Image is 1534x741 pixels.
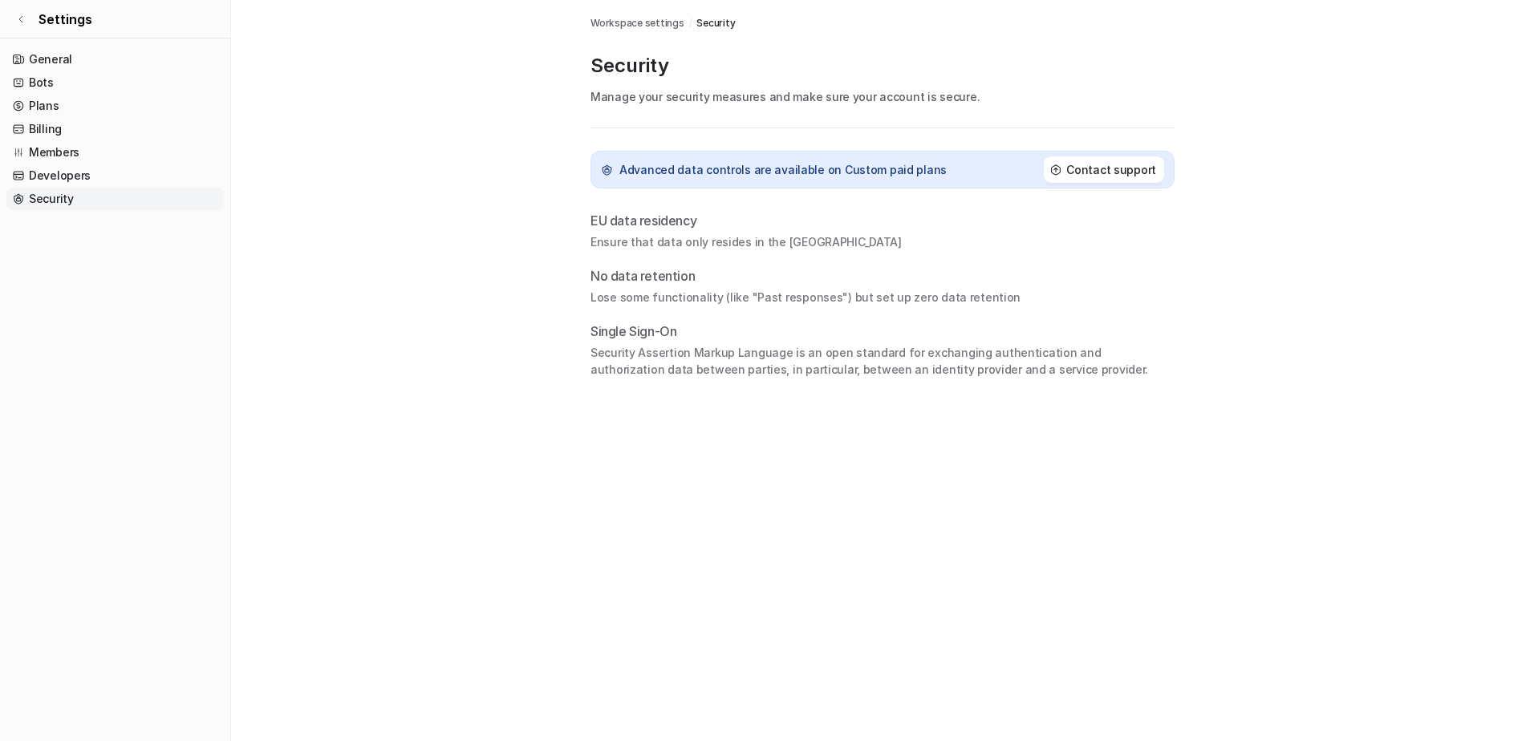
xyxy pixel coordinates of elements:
span: Settings [39,10,92,29]
p: Security [590,53,1175,79]
a: Security [696,16,735,30]
a: Workspace settings [590,16,684,30]
p: Advanced data controls are available on Custom paid plans [619,161,947,178]
p: Single Sign-On [590,322,1175,341]
h2: Contact support [1066,161,1156,178]
p: No data retention [590,266,1175,285]
a: Bots [6,71,224,94]
p: Ensure that data only resides in the [GEOGRAPHIC_DATA] [590,233,1175,250]
a: Billing [6,118,224,140]
p: Lose some functionality (like "Past responses") but set up zero data retention [590,289,1175,306]
a: Security [6,188,224,210]
button: Contact support [1044,156,1164,183]
p: Security Assertion Markup Language is an open standard for exchanging authentication and authoriz... [590,344,1175,378]
a: General [6,48,224,71]
a: Members [6,141,224,164]
p: EU data residency [590,211,696,230]
a: Plans [6,95,224,117]
span: / [689,16,692,30]
p: Manage your security measures and make sure your account is secure. [590,88,1175,105]
a: Developers [6,164,224,187]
